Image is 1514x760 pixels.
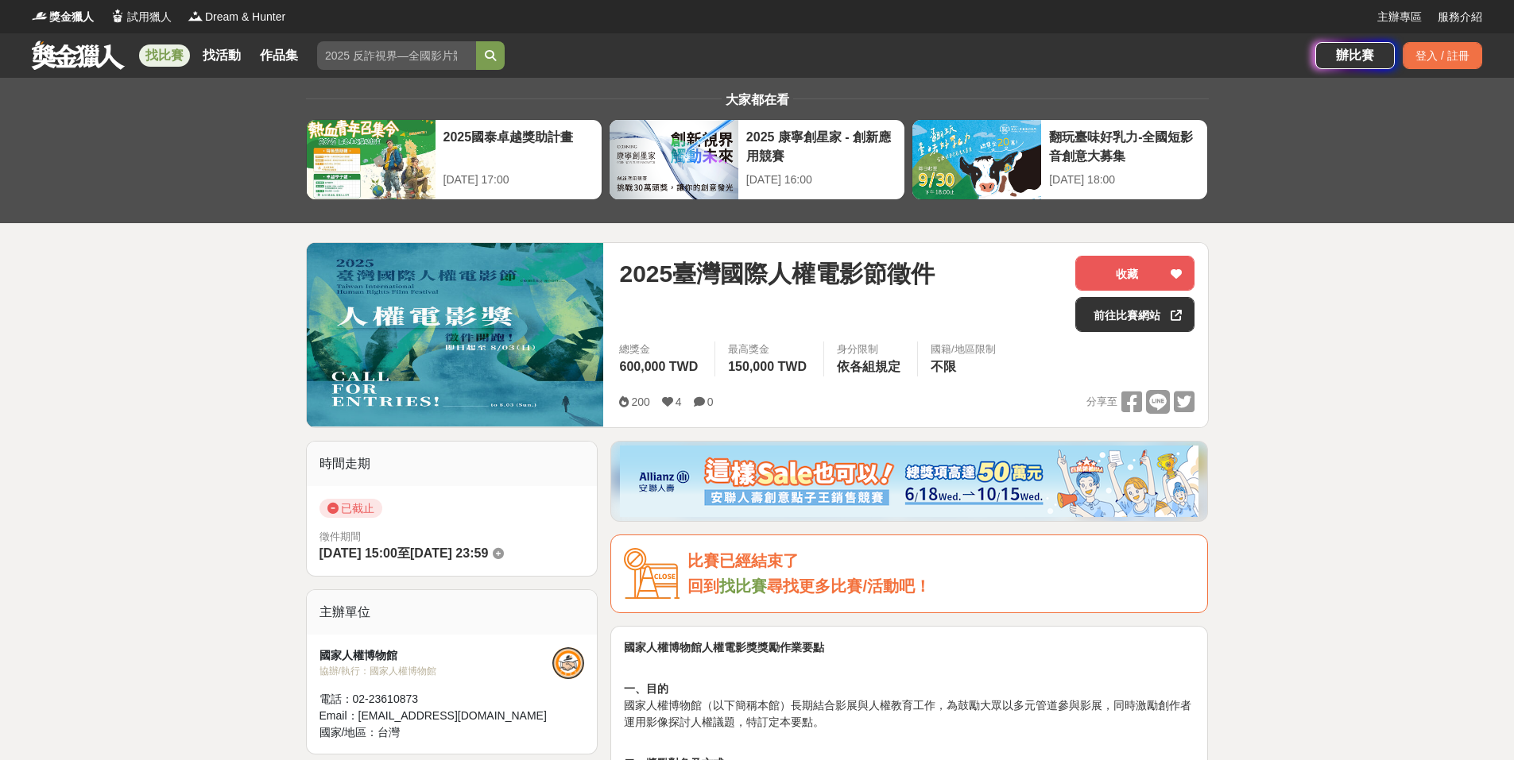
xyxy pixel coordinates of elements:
div: 時間走期 [307,442,598,486]
span: 獎金獵人 [49,9,94,25]
a: 主辦專區 [1377,9,1422,25]
div: 翻玩臺味好乳力-全國短影音創意大募集 [1049,128,1199,164]
span: 0 [707,395,714,408]
span: 尋找更多比賽/活動吧！ [767,577,931,595]
span: 國家/地區： [319,726,378,739]
span: Dream & Hunter [205,9,285,25]
a: Logo試用獵人 [110,9,172,25]
div: [DATE] 17:00 [443,172,594,188]
div: 比賽已經結束了 [687,548,1195,574]
span: [DATE] 15:00 [319,546,397,560]
div: 2025 康寧創星家 - 創新應用競賽 [746,128,896,164]
a: Logo獎金獵人 [32,9,94,25]
span: 4 [676,395,682,408]
a: 找比賽 [719,577,767,595]
input: 2025 反詐視界—全國影片競賽 [317,41,476,70]
div: 登入 / 註冊 [1403,42,1482,69]
strong: 國家人權博物館人權電影獎獎勵作業要點 [624,641,824,654]
span: 依各組規定 [837,360,900,373]
span: 至 [397,546,410,560]
button: 收藏 [1075,256,1195,291]
img: Logo [188,8,203,24]
a: 服務介紹 [1438,9,1482,25]
span: 已截止 [319,499,382,518]
span: [DATE] 23:59 [410,546,488,560]
img: Logo [32,8,48,24]
div: 協辦/執行： 國家人權博物館 [319,664,553,678]
p: 國家人權博物館（以下簡稱本館）長期結合影展與人權教育工作，為鼓勵大眾以多元管道參與影展，同時激勵創作者運用影像探討人權議題，特訂定本要點。 [624,664,1195,747]
div: 主辦單位 [307,590,598,635]
div: 身分限制 [837,341,904,357]
span: 總獎金 [619,341,702,357]
span: 2025臺灣國際人權電影節徵件 [619,256,935,291]
span: 大家都在看 [722,93,793,106]
span: 徵件期間 [319,530,361,542]
img: Cover Image [307,243,604,426]
strong: 一、目的 [624,682,668,695]
div: 電話： 02-23610873 [319,691,553,708]
a: 2025國泰卓越獎助計畫[DATE] 17:00 [306,119,602,200]
span: 分享至 [1086,390,1117,414]
span: 最高獎金 [728,341,811,357]
span: 200 [631,395,649,408]
span: 600,000 TWD [619,360,698,373]
a: 作品集 [254,44,304,67]
img: dcc59076-91c0-4acb-9c6b-a1d413182f46.png [620,446,1198,517]
a: 2025 康寧創星家 - 創新應用競賽[DATE] 16:00 [609,119,905,200]
span: 回到 [687,577,719,595]
a: 翻玩臺味好乳力-全國短影音創意大募集[DATE] 18:00 [912,119,1208,200]
div: 國籍/地區限制 [931,341,996,357]
a: 前往比賽網站 [1075,297,1195,332]
div: 國家人權博物館 [319,647,553,664]
span: 不限 [931,360,956,373]
a: 辦比賽 [1315,42,1395,69]
img: Icon [624,548,680,600]
span: 150,000 TWD [728,360,807,373]
a: LogoDream & Hunter [188,9,285,25]
img: Logo [110,8,126,24]
div: [DATE] 16:00 [746,172,896,188]
div: Email： [EMAIL_ADDRESS][DOMAIN_NAME] [319,708,553,724]
span: 試用獵人 [127,9,172,25]
div: [DATE] 18:00 [1049,172,1199,188]
div: 2025國泰卓越獎助計畫 [443,128,594,164]
a: 找比賽 [139,44,190,67]
span: 台灣 [378,726,400,739]
a: 找活動 [196,44,247,67]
